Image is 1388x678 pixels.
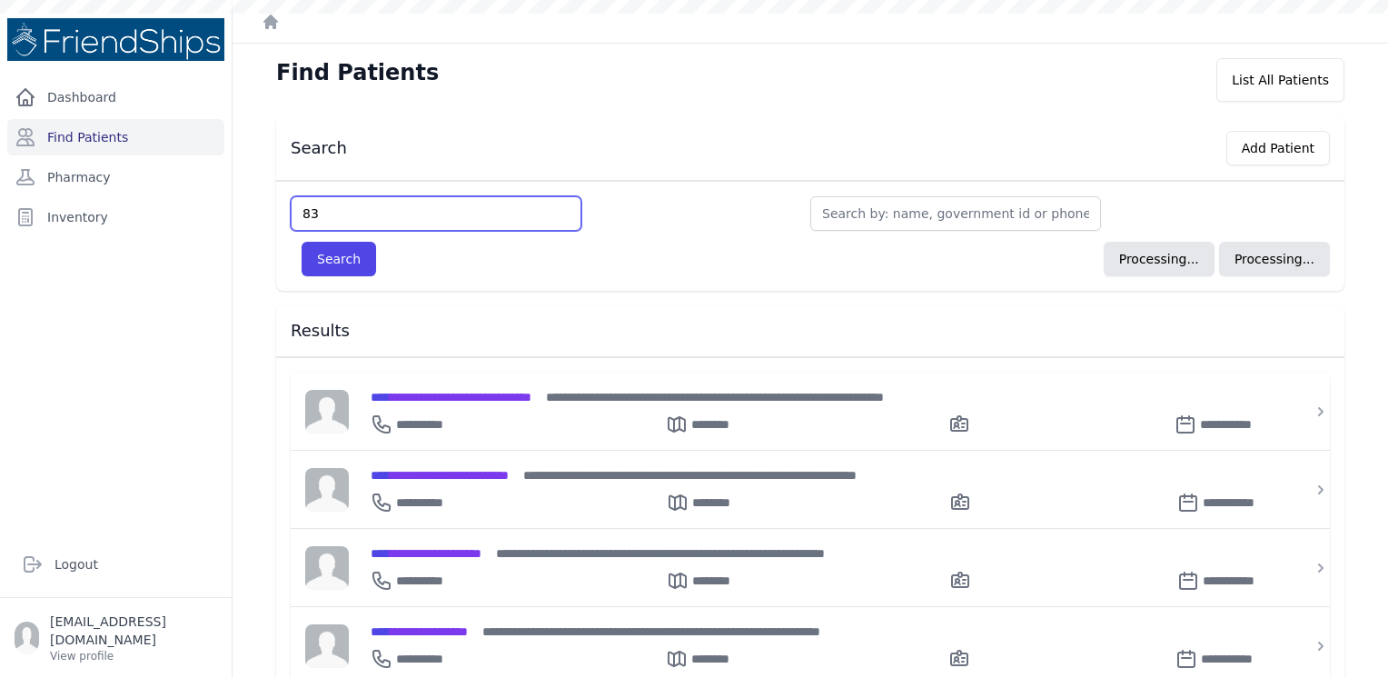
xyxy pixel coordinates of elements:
button: Processing... [1219,242,1330,276]
input: Find by: id [291,196,581,231]
a: Logout [15,546,217,583]
a: [EMAIL_ADDRESS][DOMAIN_NAME] View profile [15,613,217,663]
img: person-242608b1a05df3501eefc295dc1bc67a.jpg [305,546,349,590]
button: Add Patient [1226,131,1330,165]
a: Find Patients [7,119,224,155]
input: Search by: name, government id or phone [810,196,1101,231]
a: Dashboard [7,79,224,115]
a: Inventory [7,199,224,235]
img: person-242608b1a05df3501eefc295dc1bc67a.jpg [305,624,349,668]
p: View profile [50,649,217,663]
h1: Find Patients [276,58,439,87]
h3: Search [291,137,347,159]
p: [EMAIL_ADDRESS][DOMAIN_NAME] [50,613,217,649]
img: Medical Missions EMR [7,18,224,61]
button: Search [302,242,376,276]
img: person-242608b1a05df3501eefc295dc1bc67a.jpg [305,468,349,512]
button: Processing... [1104,242,1214,276]
div: List All Patients [1216,58,1344,102]
a: Pharmacy [7,159,224,195]
h3: Results [291,320,1330,342]
img: person-242608b1a05df3501eefc295dc1bc67a.jpg [305,390,349,434]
